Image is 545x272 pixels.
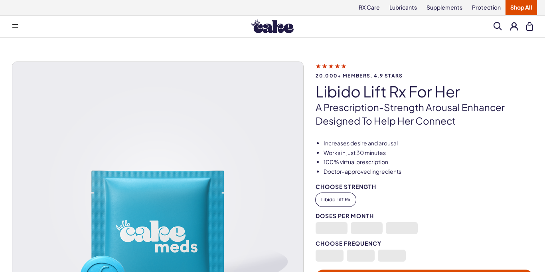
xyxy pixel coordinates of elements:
li: Increases desire and arousal [324,139,533,147]
div: Doses per Month [316,213,533,219]
img: Hello Cake [251,20,294,33]
li: Doctor-approved ingredients [324,168,533,176]
li: 100% virtual prescription [324,158,533,166]
div: Choose Strength [316,184,533,190]
p: A prescription-strength arousal enhancer designed to help her connect [316,101,533,127]
a: 20,000+ members, 4.9 stars [316,62,533,78]
button: Libido Lift Rx [316,193,356,206]
h1: Libido Lift Rx For Her [316,83,533,100]
div: Choose Frequency [316,240,533,246]
li: Works in just 30 minutes [324,149,533,157]
span: 20,000+ members, 4.9 stars [316,73,533,78]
